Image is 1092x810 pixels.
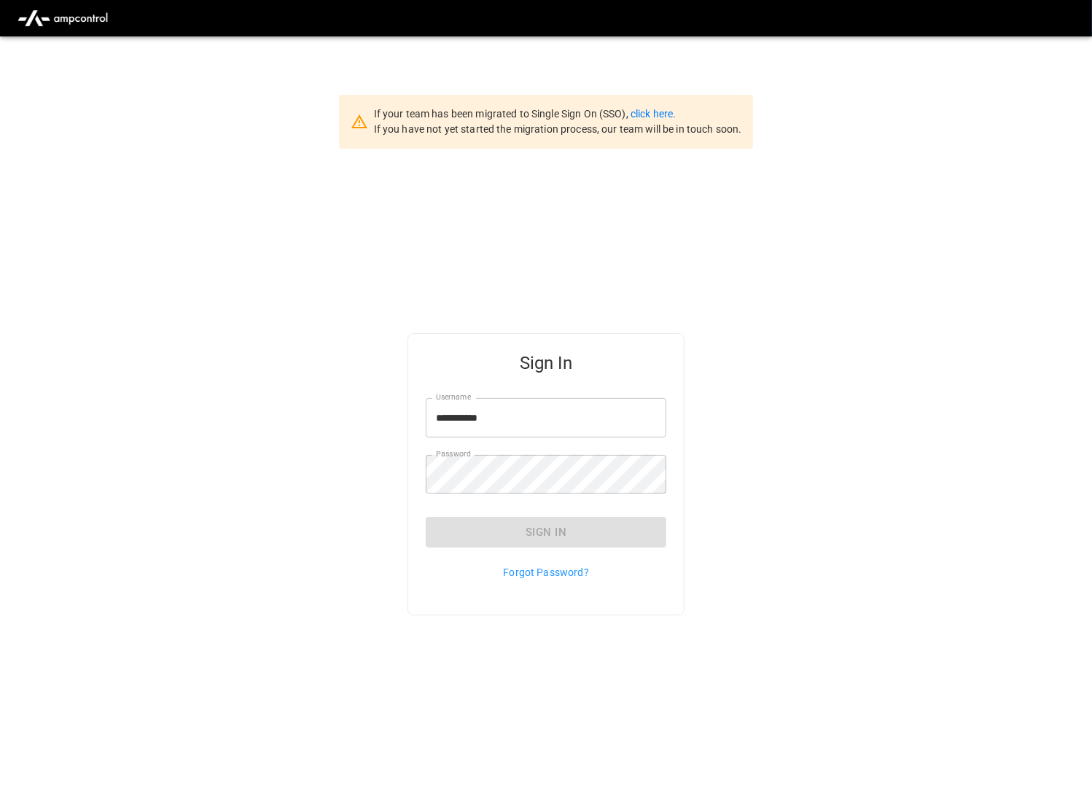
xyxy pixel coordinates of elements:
label: Username [436,392,471,403]
span: If your team has been migrated to Single Sign On (SSO), [374,108,631,120]
p: Forgot Password? [426,565,666,580]
span: If you have not yet started the migration process, our team will be in touch soon. [374,123,742,135]
h5: Sign In [426,351,666,375]
a: click here. [631,108,676,120]
img: ampcontrol.io logo [12,4,114,32]
label: Password [436,448,471,460]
